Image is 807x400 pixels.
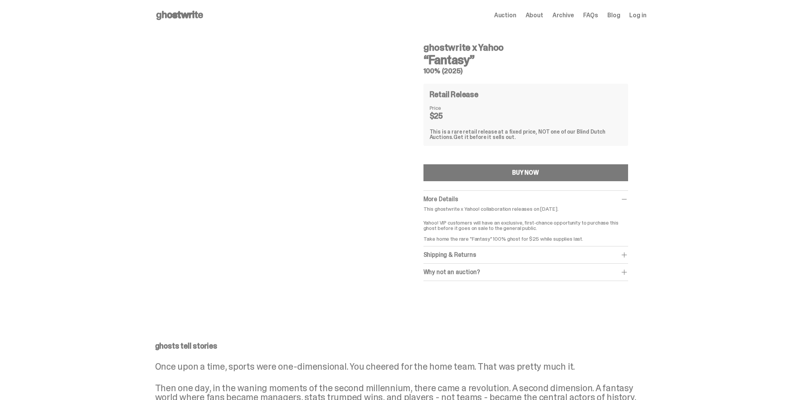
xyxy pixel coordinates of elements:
button: BUY NOW [423,164,628,181]
p: Once upon a time, sports were one-dimensional. You cheered for the home team. That was pretty muc... [155,362,647,371]
h4: Retail Release [430,91,478,98]
dt: Price [430,105,468,111]
p: Yahoo! VIP customers will have an exclusive, first-chance opportunity to purchase this ghost befo... [423,215,628,241]
a: Log in [629,12,646,18]
a: FAQs [583,12,598,18]
p: ghosts tell stories [155,342,647,350]
span: More Details [423,195,458,203]
dd: $25 [430,112,468,120]
h3: “Fantasy” [423,54,628,66]
div: Why not an auction? [423,268,628,276]
h5: 100% (2025) [423,68,628,74]
a: Blog [607,12,620,18]
span: Get it before it sells out. [453,134,516,140]
h4: ghostwrite x Yahoo [423,43,628,52]
div: BUY NOW [512,170,539,176]
div: This is a rare retail release at a fixed price, NOT one of our Blind Dutch Auctions. [430,129,622,140]
div: Shipping & Returns [423,251,628,259]
p: This ghostwrite x Yahoo! collaboration releases on [DATE]. [423,206,628,212]
a: About [526,12,543,18]
a: Auction [494,12,516,18]
a: Archive [552,12,574,18]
